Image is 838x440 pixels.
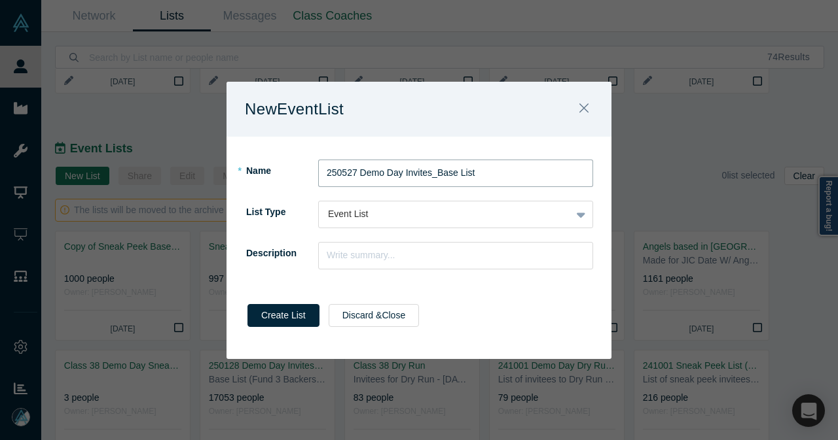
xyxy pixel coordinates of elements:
[245,160,318,182] label: Name
[329,304,419,327] button: Discard &Close
[318,242,593,269] input: Write summary...
[245,201,318,224] label: List Type
[570,95,598,124] button: Close
[328,207,562,221] div: Event List
[318,160,593,187] input: Partner, CEO
[247,304,319,327] button: Create List
[245,95,367,123] h1: New Event List
[245,242,318,265] label: Description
